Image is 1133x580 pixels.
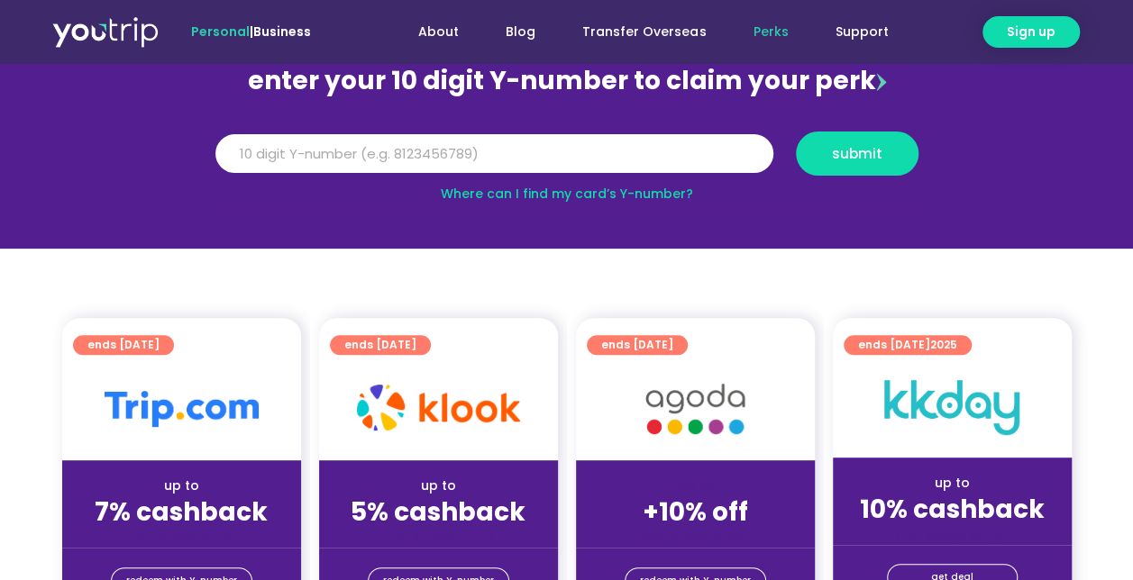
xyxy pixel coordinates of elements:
[811,15,911,49] a: Support
[191,23,311,41] span: |
[930,337,957,352] span: 2025
[590,529,800,548] div: (for stays only)
[832,147,882,160] span: submit
[73,335,174,355] a: ends [DATE]
[559,15,729,49] a: Transfer Overseas
[395,15,482,49] a: About
[796,131,918,176] button: submit
[601,335,673,355] span: ends [DATE]
[587,335,688,355] a: ends [DATE]
[643,494,748,530] strong: +10% off
[982,16,1080,48] a: Sign up
[95,494,268,530] strong: 7% cashback
[679,476,712,494] span: up to
[360,15,911,49] nav: Menu
[860,492,1045,527] strong: 10% cashback
[847,474,1057,493] div: up to
[344,335,416,355] span: ends [DATE]
[847,526,1057,545] div: (for stays only)
[253,23,311,41] a: Business
[844,335,972,355] a: ends [DATE]2025
[87,335,160,355] span: ends [DATE]
[334,476,544,495] div: up to
[191,23,250,41] span: Personal
[482,15,559,49] a: Blog
[77,529,287,548] div: (for stays only)
[1007,23,1055,41] span: Sign up
[334,529,544,548] div: (for stays only)
[77,476,287,495] div: up to
[858,335,957,355] span: ends [DATE]
[215,131,918,189] form: Y Number
[330,335,431,355] a: ends [DATE]
[351,494,525,530] strong: 5% cashback
[729,15,811,49] a: Perks
[206,58,927,104] div: enter your 10 digit Y-number to claim your perk
[215,134,773,174] input: 10 digit Y-number (e.g. 8123456789)
[441,185,693,203] a: Where can I find my card’s Y-number?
